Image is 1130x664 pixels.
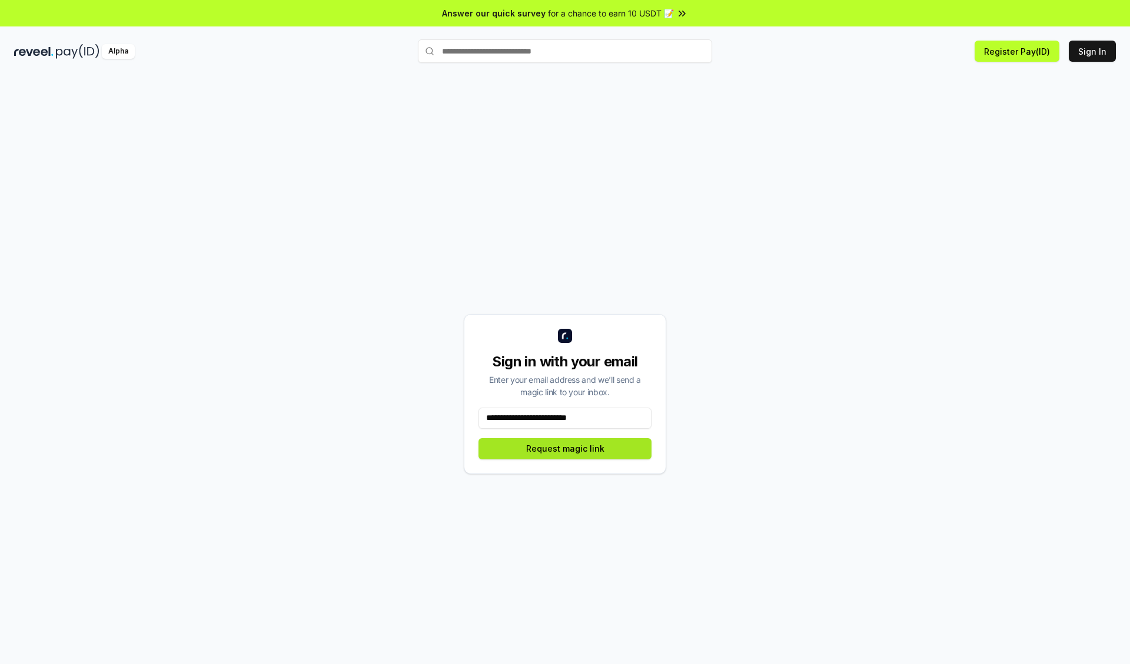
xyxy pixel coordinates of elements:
button: Register Pay(ID) [975,41,1059,62]
div: Enter your email address and we’ll send a magic link to your inbox. [478,373,652,398]
img: logo_small [558,329,572,343]
button: Request magic link [478,438,652,459]
div: Sign in with your email [478,352,652,371]
img: reveel_dark [14,44,54,59]
div: Alpha [102,44,135,59]
span: Answer our quick survey [442,7,546,19]
span: for a chance to earn 10 USDT 📝 [548,7,674,19]
img: pay_id [56,44,99,59]
button: Sign In [1069,41,1116,62]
